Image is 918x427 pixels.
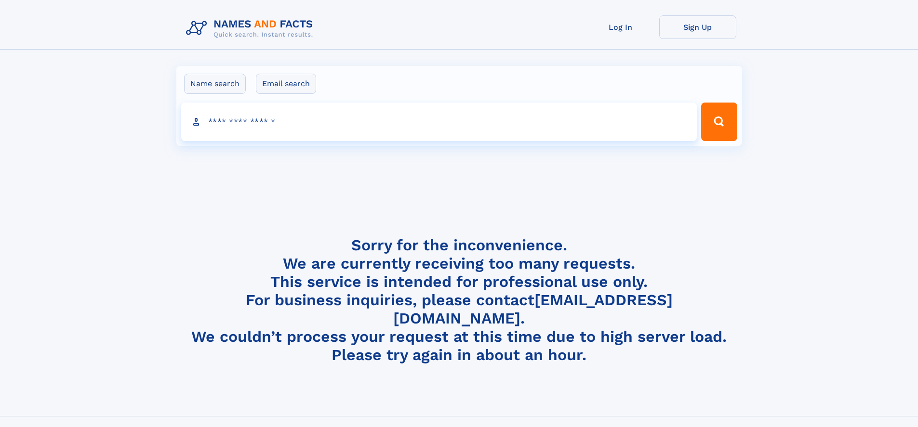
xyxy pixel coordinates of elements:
[256,74,316,94] label: Email search
[582,15,659,39] a: Log In
[393,291,673,327] a: [EMAIL_ADDRESS][DOMAIN_NAME]
[659,15,736,39] a: Sign Up
[182,236,736,364] h4: Sorry for the inconvenience. We are currently receiving too many requests. This service is intend...
[182,15,321,41] img: Logo Names and Facts
[701,103,737,141] button: Search Button
[184,74,246,94] label: Name search
[181,103,697,141] input: search input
